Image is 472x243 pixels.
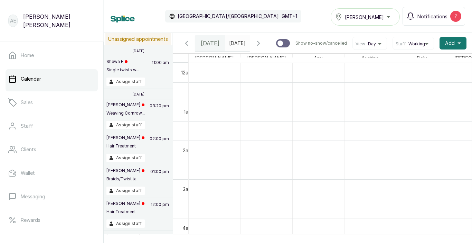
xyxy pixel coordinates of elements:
[201,39,219,47] span: [DATE]
[356,41,365,47] span: View
[106,135,144,141] p: [PERSON_NAME]
[21,193,45,200] p: Messaging
[106,121,145,129] button: Assign staff
[105,33,171,45] p: Unassigned appointments
[193,54,235,62] span: [PERSON_NAME]
[10,17,16,24] p: AE
[106,219,145,228] button: Assign staff
[106,67,139,73] p: Single twists w...
[149,102,170,121] p: 03:20 pm
[417,13,447,20] span: Notifications
[132,49,144,53] p: [DATE]
[106,59,139,64] p: Shewa F
[408,41,425,47] span: Working
[6,93,98,112] a: Sales
[178,13,279,20] p: [GEOGRAPHIC_DATA]/[GEOGRAPHIC_DATA]
[345,13,384,21] span: [PERSON_NAME]
[21,99,33,106] p: Sales
[23,12,95,29] p: [PERSON_NAME] [PERSON_NAME]
[6,187,98,206] a: Messaging
[182,108,193,115] div: 1am
[21,75,41,82] p: Calendar
[356,41,384,47] button: ViewDay
[132,92,144,96] p: [DATE]
[181,186,193,193] div: 3am
[396,41,406,47] span: Staff
[106,209,144,215] p: Hair Treatment
[106,168,144,173] p: [PERSON_NAME]
[295,40,347,46] p: Show no-show/cancelled
[181,224,193,232] div: 4am
[246,54,287,62] span: [PERSON_NAME]
[106,201,144,206] p: [PERSON_NAME]
[106,176,144,182] p: Braids/Twist ta...
[106,102,145,108] p: [PERSON_NAME]
[440,37,466,49] button: Add
[151,59,170,78] p: 11:00 am
[106,234,144,239] p: [PERSON_NAME]
[416,54,428,62] span: Bolu
[21,170,35,177] p: Wallet
[21,123,33,129] p: Staff
[106,110,145,116] p: Weaving Cornrow...
[445,40,455,47] span: Add
[149,135,170,154] p: 02:00 pm
[21,146,36,153] p: Clients
[150,201,170,219] p: 12:00 pm
[368,41,376,47] span: Day
[331,8,400,26] button: [PERSON_NAME]
[180,69,193,76] div: 12am
[6,69,98,89] a: Calendar
[450,11,461,22] div: 7
[21,217,40,224] p: Rewards
[21,52,34,59] p: Home
[282,13,297,20] p: GMT+1
[6,116,98,136] a: Staff
[195,35,225,51] div: [DATE]
[312,54,324,62] span: Anu
[6,210,98,230] a: Rewards
[106,78,145,86] button: Assign staff
[360,54,380,62] span: Austine
[6,46,98,65] a: Home
[106,187,145,195] button: Assign staff
[106,154,145,162] button: Assign staff
[149,168,170,187] p: 01:00 pm
[396,41,431,47] button: StaffWorking
[6,140,98,159] a: Clients
[181,147,193,154] div: 2am
[403,7,465,26] button: Notifications7
[106,143,144,149] p: Hair Treatment
[6,163,98,183] a: Wallet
